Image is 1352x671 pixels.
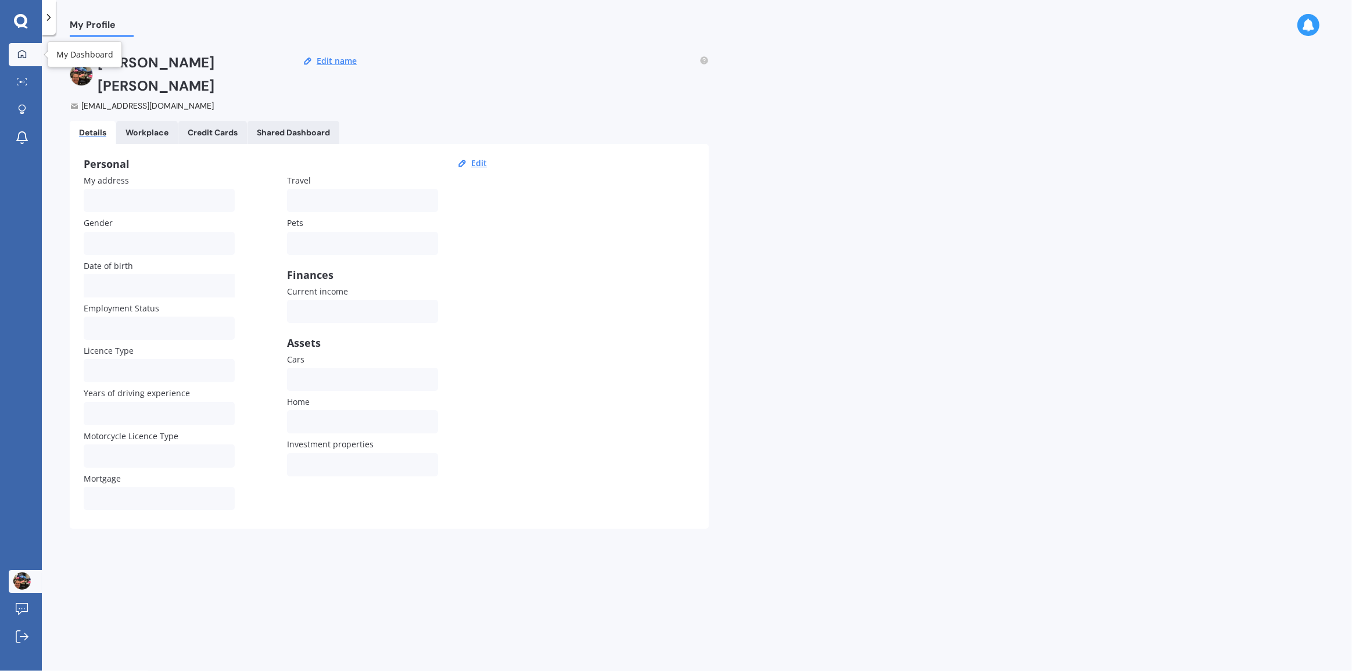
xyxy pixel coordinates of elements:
[116,121,178,144] a: Workplace
[84,303,159,314] span: Employment Status
[313,56,360,66] button: Edit name
[287,286,348,297] span: Current income
[84,175,129,186] span: My address
[125,128,168,138] div: Workplace
[56,49,113,60] div: My Dashboard
[287,269,438,281] div: Finances
[84,388,190,399] span: Years of driving experience
[287,439,374,450] span: Investment properties
[70,19,134,35] span: My Profile
[178,121,247,144] a: Credit Cards
[84,158,490,170] div: Personal
[70,63,93,86] img: ACg8ocLtgYabgbvfFD-2vQNK4MSasWErwg6nFgi__I17zAIE81jjwSw5eg=s96-c
[84,430,178,442] span: Motorcycle Licence Type
[287,396,310,407] span: Home
[84,473,121,484] span: Mortgage
[287,218,303,229] span: Pets
[287,354,304,365] span: Cars
[70,100,279,112] div: [EMAIL_ADDRESS][DOMAIN_NAME]
[248,121,339,144] a: Shared Dashboard
[84,345,134,356] span: Licence Type
[287,337,438,349] div: Assets
[70,121,116,144] a: Details
[84,260,133,271] span: Date of birth
[468,158,490,168] button: Edit
[257,128,330,138] div: Shared Dashboard
[13,572,31,590] img: ACg8ocLtgYabgbvfFD-2vQNK4MSasWErwg6nFgi__I17zAIE81jjwSw5eg=s96-c
[84,218,113,229] span: Gender
[98,51,279,98] h2: [PERSON_NAME] [PERSON_NAME]
[287,175,311,186] span: Travel
[79,128,106,138] div: Details
[188,128,238,138] div: Credit Cards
